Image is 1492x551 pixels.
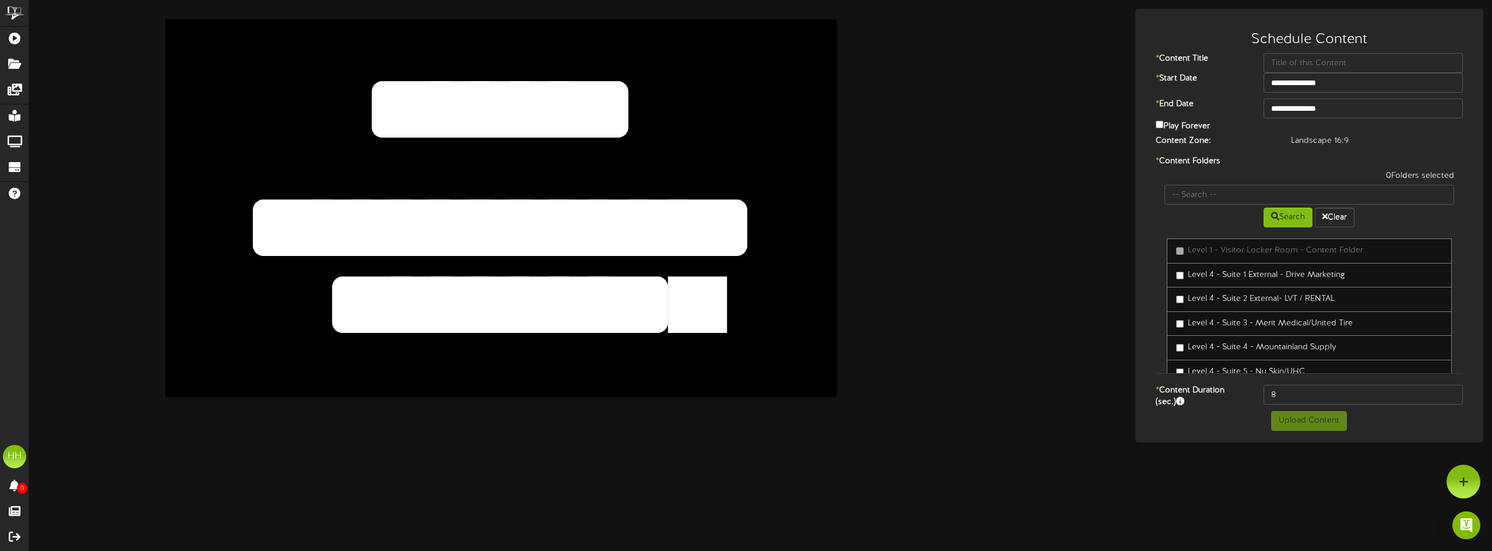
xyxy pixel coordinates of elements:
label: Content Zone: [1147,135,1282,147]
input: Level 4 - Suite 4 - Mountainland Supply [1176,344,1184,352]
h3: Schedule Content [1147,32,1472,47]
div: Landscape 16:9 [1282,135,1472,147]
div: Open Intercom Messenger [1452,511,1480,539]
button: Upload Content [1271,411,1347,431]
button: Clear [1315,208,1354,227]
label: Level 4 - Suite 4 - Mountainland Supply [1176,342,1336,353]
label: Content Folders [1147,156,1255,167]
label: Start Date [1147,73,1255,85]
div: 0 Folders selected [1156,170,1463,185]
span: 0 [17,483,27,494]
label: Level 4 - Suite 3 - Merit Medical/United Tire [1176,318,1353,329]
input: Level 1 - Visitor Locker Room - Content Folder [1176,247,1184,255]
input: 15 [1264,385,1463,405]
input: Level 4 - Suite 3 - Merit Medical/United Tire [1176,320,1184,328]
label: Level 4 - Suite 1 External - Drive Marketing [1176,269,1345,281]
input: -- Search -- [1164,185,1455,205]
label: Play Forever [1156,118,1210,132]
label: Level 4 - Suite 5 - Nu Skin/UHC [1176,366,1305,378]
label: Content Duration (sec.) [1147,385,1255,408]
input: Play Forever [1156,121,1163,128]
label: Content Title [1147,53,1255,65]
div: HH [3,445,26,468]
input: Title of this Content [1264,53,1463,73]
input: Level 4 - Suite 2 External- LVT / RENTAL [1176,296,1184,303]
label: Level 4 - Suite 2 External- LVT / RENTAL [1176,293,1335,305]
label: End Date [1147,99,1255,110]
button: Search [1264,208,1312,227]
input: Level 4 - Suite 1 External - Drive Marketing [1176,272,1184,279]
input: Level 4 - Suite 5 - Nu Skin/UHC [1176,368,1184,376]
span: Level 1 - Visitor Locker Room - Content Folder [1188,246,1363,255]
